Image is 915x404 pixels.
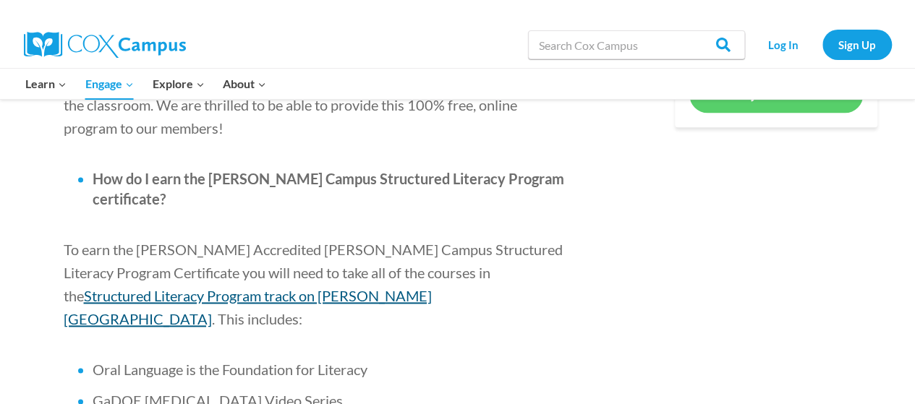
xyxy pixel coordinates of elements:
[143,69,214,99] button: Child menu of Explore
[76,69,143,99] button: Child menu of Engage
[93,361,367,378] span: Oral Language is the Foundation for Literacy
[24,32,186,58] img: Cox Campus
[752,30,815,59] a: Log In
[64,241,563,304] span: To earn the [PERSON_NAME] Accredited [PERSON_NAME] Campus Structured Literacy Program Certificate...
[212,310,302,327] span: . This includes:
[752,30,892,59] nav: Secondary Navigation
[17,69,77,99] button: Child menu of Learn
[17,69,276,99] nav: Primary Navigation
[822,30,892,59] a: Sign Up
[213,69,276,99] button: Child menu of About
[528,30,745,59] input: Search Cox Campus
[64,287,432,327] a: Structured Literacy Program track on [PERSON_NAME][GEOGRAPHIC_DATA]
[93,170,564,207] span: How do I earn the [PERSON_NAME] Campus Structured Literacy Program certificate?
